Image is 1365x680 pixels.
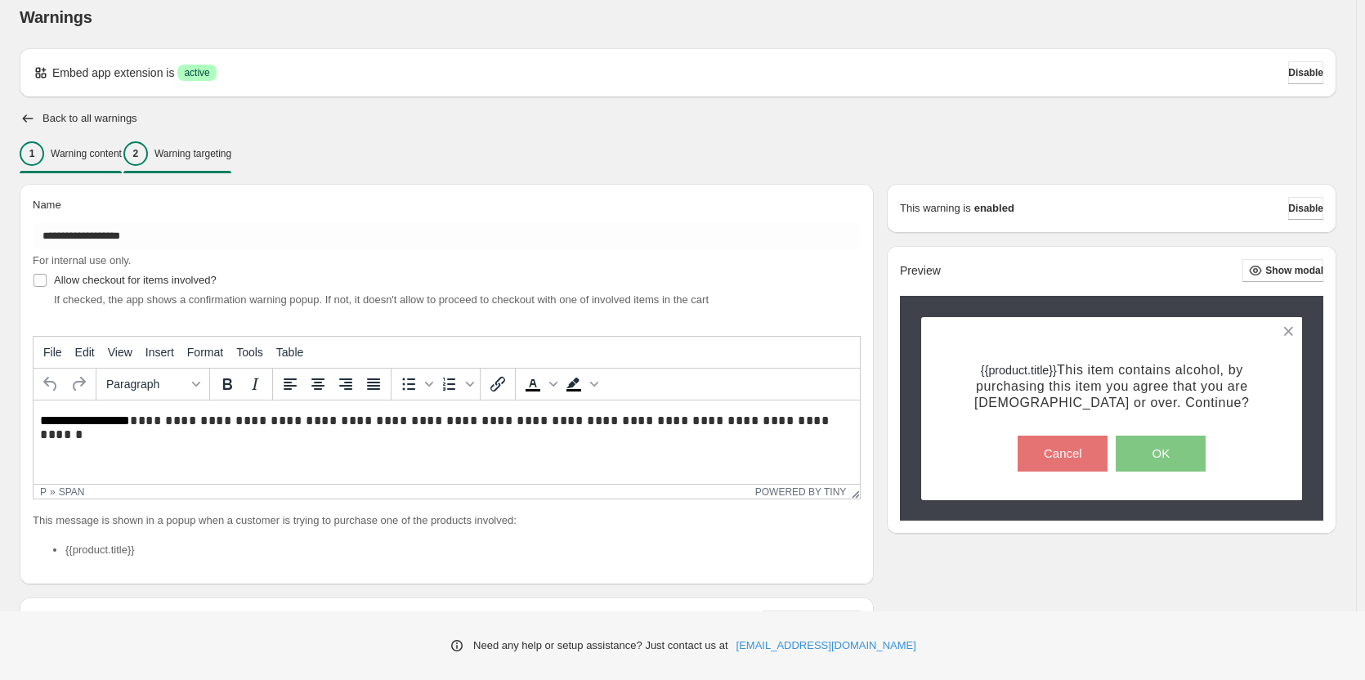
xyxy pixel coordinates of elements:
h2: Back to all warnings [43,112,137,125]
div: Text color [519,370,560,398]
strong: enabled [974,200,1014,217]
p: Warning content [51,147,122,160]
span: If checked, the app shows a confirmation warning popup. If not, it doesn't allow to proceed to ch... [54,293,709,306]
div: Numbered list [436,370,477,398]
div: Background color [560,370,601,398]
span: Format [187,346,223,359]
a: [EMAIL_ADDRESS][DOMAIN_NAME] [736,637,916,654]
button: Redo [65,370,92,398]
button: Show modal [1242,259,1323,282]
button: Disable [1288,197,1323,220]
div: 1 [20,141,44,166]
button: Align right [332,370,360,398]
p: This message is shown in a popup when a customer is trying to purchase one of the products involved: [33,512,861,529]
button: Insert/edit link [484,370,512,398]
div: p [40,486,47,498]
button: OK [1116,436,1206,472]
h2: Preview [900,264,941,278]
span: Edit [75,346,95,359]
button: Align center [304,370,332,398]
p: Embed app extension is [52,65,174,81]
button: Disable [1288,61,1323,84]
button: Bold [213,370,241,398]
button: 1Warning content [20,136,122,171]
li: {{product.title}} [65,542,861,558]
span: {{product.title}} [974,364,1249,409]
p: This warning is [900,200,971,217]
span: Name [33,199,61,211]
button: 2Warning targeting [123,136,231,171]
span: Disable [1288,202,1323,215]
span: Show modal [1265,264,1323,277]
a: Powered by Tiny [755,486,847,498]
div: Resize [846,485,860,499]
button: Cancel [1018,436,1108,472]
button: Justify [360,370,387,398]
span: View [108,346,132,359]
span: Disable [1288,66,1323,79]
button: Formats [100,370,206,398]
span: File [43,346,62,359]
span: Tools [236,346,263,359]
span: Paragraph [106,378,186,391]
span: For internal use only. [33,254,131,266]
span: Allow checkout for items involved? [54,274,217,286]
button: Italic [241,370,269,398]
span: Table [276,346,303,359]
div: span [59,486,85,498]
div: 2 [123,141,148,166]
div: » [50,486,56,498]
iframe: Rich Text Area [34,400,860,484]
span: Insert [145,346,174,359]
div: Bullet list [395,370,436,398]
span: This item contains alcohol, by purchasing this item you agree that you are [DEMOGRAPHIC_DATA] or ... [974,363,1249,409]
button: Undo [37,370,65,398]
span: Warnings [20,8,92,26]
span: active [184,66,209,79]
button: Align left [276,370,304,398]
p: Warning targeting [154,147,231,160]
button: Customize [763,611,861,633]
